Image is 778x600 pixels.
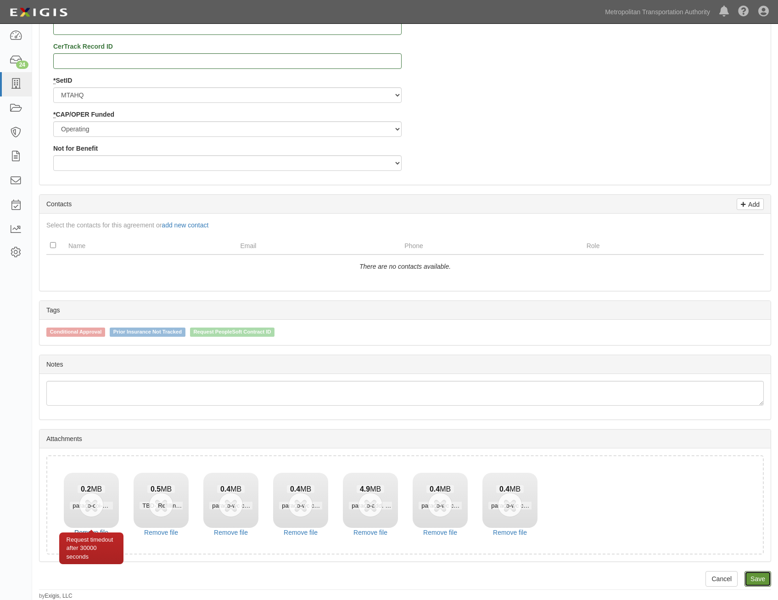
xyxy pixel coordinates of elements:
[46,328,105,337] span: Conditional Approval
[16,61,28,69] div: 24
[746,199,760,209] p: Add
[53,111,56,118] abbr: required
[78,485,105,493] span: MB
[583,237,727,255] th: Role
[349,502,431,509] span: paraco-add. insured endt.pdf
[359,263,451,270] i: There are no contacts available.
[236,237,401,255] th: Email
[134,528,189,537] a: Remove file
[357,485,384,493] span: MB
[744,571,771,587] a: Save
[151,485,161,493] strong: 0.5
[203,528,258,537] a: Remove file
[140,502,459,509] span: TBD- Refilling at vendor location pickup dropoff of various propane cylinders for multiple depart...
[419,502,504,509] span: paraco-wc coi-metro north.pdf
[217,485,244,493] span: MB
[401,237,582,255] th: Phone
[737,198,764,210] a: Add
[279,502,343,509] span: paraco-wc coi-mta.pdf
[287,485,314,493] span: MB
[53,42,113,51] label: CerTrack Record ID
[39,355,771,374] div: Notes
[499,485,509,493] strong: 0.4
[273,528,328,537] a: Remove file
[110,328,185,337] span: Prior Insurance Not Tracked
[53,77,56,84] abbr: required
[39,430,771,448] div: Attachments
[600,3,715,21] a: Metropolitan Transportation Authority
[413,528,468,537] a: Remove file
[147,485,174,493] span: MB
[7,4,70,21] img: logo-5460c22ac91f19d4615b14bd174203de0afe785f0fc80cf4dbbc73dc1793850b.png
[496,485,523,493] span: MB
[343,528,398,537] a: Remove file
[360,485,370,493] strong: 4.9
[220,485,230,493] strong: 0.4
[67,536,113,560] span: Request timedout after 30000 seconds
[39,221,771,230] div: Select the contacts for this agreement or
[45,593,73,599] a: Exigis, LLC
[39,195,771,214] div: Contacts
[482,528,537,537] a: Remove file
[209,502,270,509] span: paraco-wc coi-lirr.pdf
[53,144,98,153] label: Not for Benefit
[190,328,275,337] span: Request PeopleSoft Contract ID
[738,6,749,17] i: Help Center - Complianz
[65,237,236,255] th: Name
[290,485,300,493] strong: 0.4
[162,221,208,229] a: add new contact
[53,76,72,85] label: SetID
[39,592,73,600] small: by
[430,485,440,493] strong: 0.4
[53,110,114,119] label: CAP/OPER Funded
[39,301,771,320] div: Tags
[488,502,557,509] span: paraco-wc coi-nycta.pdf
[64,528,119,537] a: Remove file
[70,502,132,509] span: paraco-coi-mtahq.pdf
[426,485,453,493] span: MB
[81,485,91,493] strong: 0.2
[705,571,738,587] a: Cancel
